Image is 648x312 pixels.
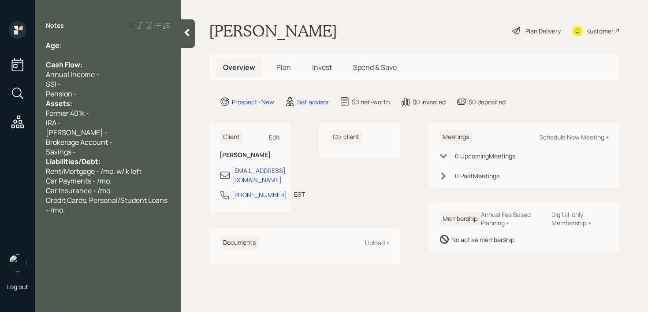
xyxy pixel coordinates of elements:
div: 0 Upcoming Meeting s [455,151,515,161]
span: Car Insurance - /mo. [46,186,112,195]
h6: Meetings [439,130,473,144]
span: SSI - [46,79,61,89]
span: Plan [276,62,291,72]
div: Log out [7,283,28,291]
span: Spend & Save [353,62,397,72]
span: Annual Income - [46,70,99,79]
span: Rent/Mortgage - /mo. w/ k left [46,166,142,176]
div: Kustomer [586,26,614,36]
div: Plan Delivery [525,26,561,36]
div: Prospect · New [232,97,274,106]
div: No active membership [451,235,514,244]
span: Cash Flow: [46,60,82,70]
div: Annual Fee Based Planning + [481,210,544,227]
span: IRA - [46,118,61,128]
div: Upload + [365,239,390,247]
span: Pension - [46,89,77,99]
h6: Membership [439,212,481,226]
span: Age: [46,40,62,50]
span: Former 401k - [46,108,89,118]
div: [PHONE_NUMBER] [232,190,287,199]
span: [PERSON_NAME] - [46,128,108,137]
label: Notes [46,21,64,30]
div: [EMAIL_ADDRESS][DOMAIN_NAME] [232,166,286,184]
img: retirable_logo.png [9,254,26,272]
span: Brokerage Account - [46,137,112,147]
div: Edit [269,133,280,141]
span: Liabilities/Debt: [46,157,101,166]
div: Digital-only Membership + [551,210,609,227]
div: 0 Past Meeting s [455,171,499,180]
div: $0 net-worth [352,97,390,106]
span: Savings - [46,147,76,157]
span: Credit Cards, Personal/Student Loans - /mo. [46,195,169,215]
h6: Documents [220,235,259,250]
span: Invest [312,62,332,72]
div: $0 deposited [469,97,506,106]
div: Schedule New Meeting + [539,133,609,141]
span: Overview [223,62,255,72]
h6: Client [220,130,243,144]
h1: [PERSON_NAME] [209,21,337,40]
h6: Co-client [329,130,363,144]
h6: [PERSON_NAME] [220,151,280,159]
span: Car Payments - /mo. [46,176,112,186]
div: $0 invested [413,97,446,106]
span: Assets: [46,99,72,108]
div: EST [294,190,305,199]
div: Set advisor [297,97,329,106]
